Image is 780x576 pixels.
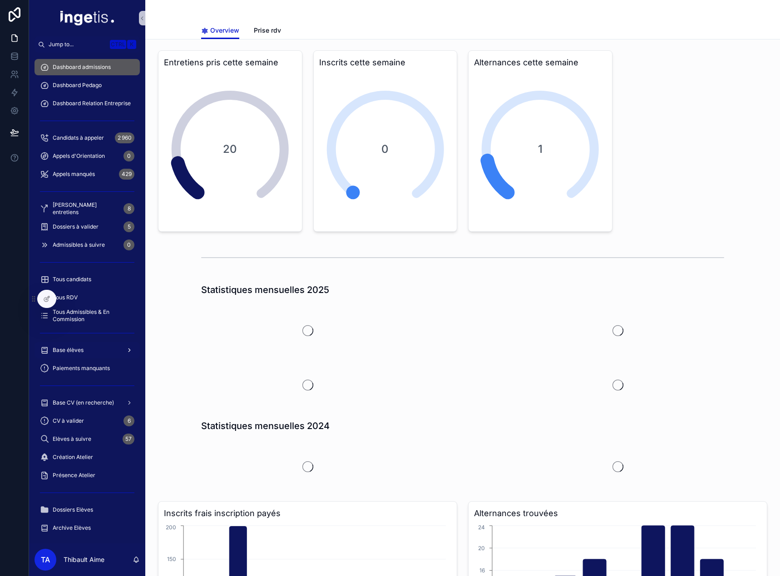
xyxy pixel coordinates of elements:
a: Création Atelier [35,449,140,465]
a: Candidats à appeler2 960 [35,130,140,146]
span: 20 [223,142,237,156]
span: Jump to... [49,41,106,48]
a: Paiements manquants [35,360,140,376]
span: Elèves à suivre [53,435,91,443]
div: 6 [123,415,134,426]
tspan: 24 [478,524,485,531]
span: Base élèves [53,347,84,354]
tspan: 16 [479,567,485,574]
span: Admissibles à suivre [53,241,105,249]
span: K [128,41,135,48]
a: Tous candidats [35,271,140,288]
a: Prise rdv [254,22,281,40]
span: Prise rdv [254,26,281,35]
div: 0 [123,239,134,250]
a: Présence Atelier [35,467,140,483]
div: scrollable content [29,53,145,543]
span: Appels manqués [53,171,95,178]
a: Base CV (en recherche) [35,395,140,411]
a: Dashboard Relation Entreprise [35,95,140,112]
span: [PERSON_NAME] entretiens [53,201,120,216]
h3: Inscrits frais inscription payés [164,507,451,520]
div: 0 [123,151,134,161]
h1: Statistiques mensuelles 2025 [201,283,329,296]
div: 8 [123,203,134,214]
h3: Alternances trouvées [474,507,761,520]
h3: Entretiens pris cette semaine [164,56,296,69]
a: Appels d'Orientation0 [35,148,140,164]
a: Tous Admissibles & En Commission [35,308,140,324]
a: Tous RDV [35,289,140,306]
span: Dashboard Pedago [53,82,102,89]
a: Appels manqués429 [35,166,140,182]
a: Dossiers Elèves [35,502,140,518]
span: Dossiers Elèves [53,506,93,513]
a: Dossiers à valider5 [35,219,140,235]
tspan: 200 [166,524,176,531]
a: Elèves à suivre57 [35,431,140,447]
span: 0 [381,142,389,156]
button: Jump to...CtrlK [35,36,140,53]
div: 5 [123,221,134,232]
span: Tous RDV [53,294,78,301]
div: 429 [119,169,134,180]
a: Overview [201,22,239,39]
span: Paiements manquants [53,365,110,372]
div: 57 [123,434,134,444]
span: Ctrl [110,40,126,49]
span: CV à valider [53,417,84,425]
h3: Alternances cette semaine [474,56,607,69]
a: Admissibles à suivre0 [35,237,140,253]
a: Base élèves [35,342,140,358]
span: Appels d'Orientation [53,152,105,160]
span: Présence Atelier [53,472,95,479]
span: Création Atelier [53,454,93,461]
span: Candidats à appeler [53,134,104,142]
span: Tous candidats [53,276,91,283]
h3: Inscrits cette semaine [319,56,452,69]
span: Archive Elèves [53,524,91,532]
span: Base CV (en recherche) [53,399,114,406]
a: CV à valider6 [35,413,140,429]
a: Dashboard admissions [35,59,140,75]
span: Overview [210,26,239,35]
span: Dashboard Relation Entreprise [53,100,131,107]
h1: Statistiques mensuelles 2024 [201,420,330,432]
a: Dashboard Pedago [35,77,140,93]
span: TA [41,554,50,565]
tspan: 150 [167,556,176,562]
span: Dossiers à valider [53,223,99,230]
span: Tous Admissibles & En Commission [53,308,131,323]
a: Archive Elèves [35,520,140,536]
img: App logo [60,11,114,25]
div: 2 960 [115,132,134,143]
tspan: 20 [478,545,485,552]
span: 1 [538,142,543,156]
a: [PERSON_NAME] entretiens8 [35,200,140,217]
p: Thibault Aime [64,555,104,564]
span: Dashboard admissions [53,63,111,71]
